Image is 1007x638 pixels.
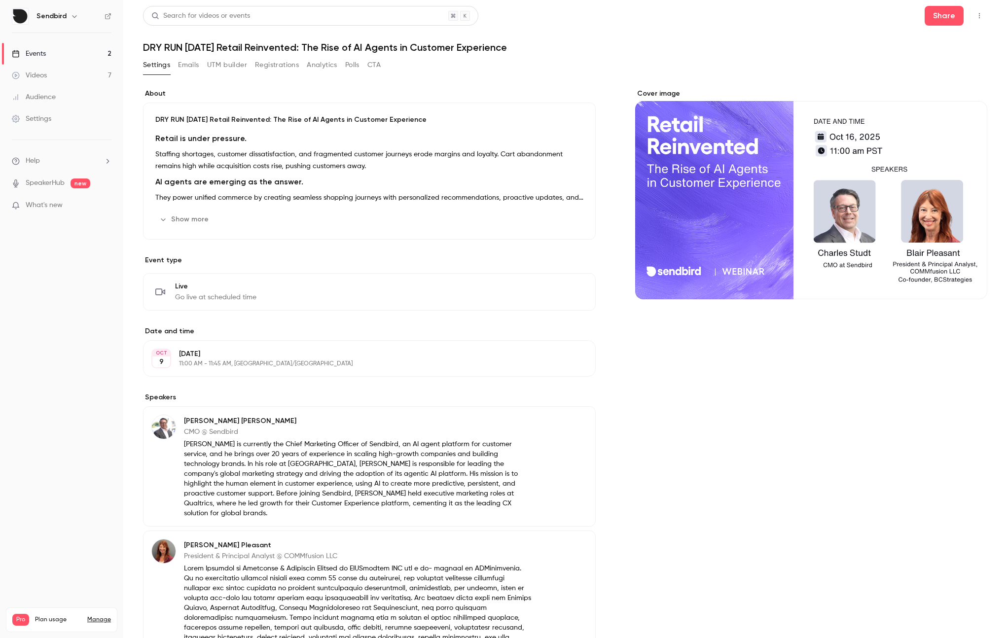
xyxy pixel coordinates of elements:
[184,540,532,550] p: [PERSON_NAME] Pleasant
[175,292,256,302] span: Go live at scheduled time
[143,326,596,336] label: Date and time
[155,115,583,125] p: DRY RUN [DATE] Retail Reinvented: The Rise of AI Agents in Customer Experience
[345,57,360,73] button: Polls
[635,89,987,299] section: Cover image
[152,350,170,356] div: OCT
[179,349,543,359] p: [DATE]
[71,178,90,188] span: new
[26,178,65,188] a: SpeakerHub
[143,255,596,265] p: Event type
[143,392,596,402] label: Speakers
[184,439,532,518] p: [PERSON_NAME] is currently the Chief Marketing Officer of Sendbird, an AI agent platform for cust...
[87,616,111,624] a: Manage
[143,57,170,73] button: Settings
[155,176,583,188] h2: AI agents are emerging as the answer.
[152,415,176,439] img: Charles Studt
[307,57,337,73] button: Analytics
[151,11,250,21] div: Search for videos or events
[635,89,987,99] label: Cover image
[155,212,215,227] button: Show more
[207,57,247,73] button: UTM builder
[175,282,256,291] span: Live
[12,114,51,124] div: Settings
[12,49,46,59] div: Events
[12,8,28,24] img: Sendbird
[179,360,543,368] p: 11:00 AM - 11:45 AM, [GEOGRAPHIC_DATA]/[GEOGRAPHIC_DATA]
[155,192,583,204] p: They power unified commerce by creating seamless shopping journeys with personalized recommendati...
[143,41,987,53] h1: DRY RUN [DATE] Retail Reinvented: The Rise of AI Agents in Customer Experience
[255,57,299,73] button: Registrations
[35,616,81,624] span: Plan usage
[143,89,596,99] label: About
[159,357,164,367] p: 9
[12,92,56,102] div: Audience
[26,200,63,211] span: What's new
[36,11,67,21] h6: Sendbird
[12,156,111,166] li: help-dropdown-opener
[184,427,532,437] p: CMO @ Sendbird
[100,201,111,210] iframe: Noticeable Trigger
[12,614,29,626] span: Pro
[143,406,596,527] div: Charles Studt[PERSON_NAME] [PERSON_NAME]CMO @ Sendbird[PERSON_NAME] is currently the Chief Market...
[925,6,964,26] button: Share
[184,551,532,561] p: President & Principal Analyst @ COMMfusion LLC
[155,148,583,172] p: Staffing shortages, customer dissatisfaction, and fragmented customer journeys erode margins and ...
[367,57,381,73] button: CTA
[12,71,47,80] div: Videos
[152,539,176,563] img: Blair Pleasant
[155,133,583,144] h2: Retail is under pressure.
[178,57,199,73] button: Emails
[26,156,40,166] span: Help
[184,416,532,426] p: [PERSON_NAME] [PERSON_NAME]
